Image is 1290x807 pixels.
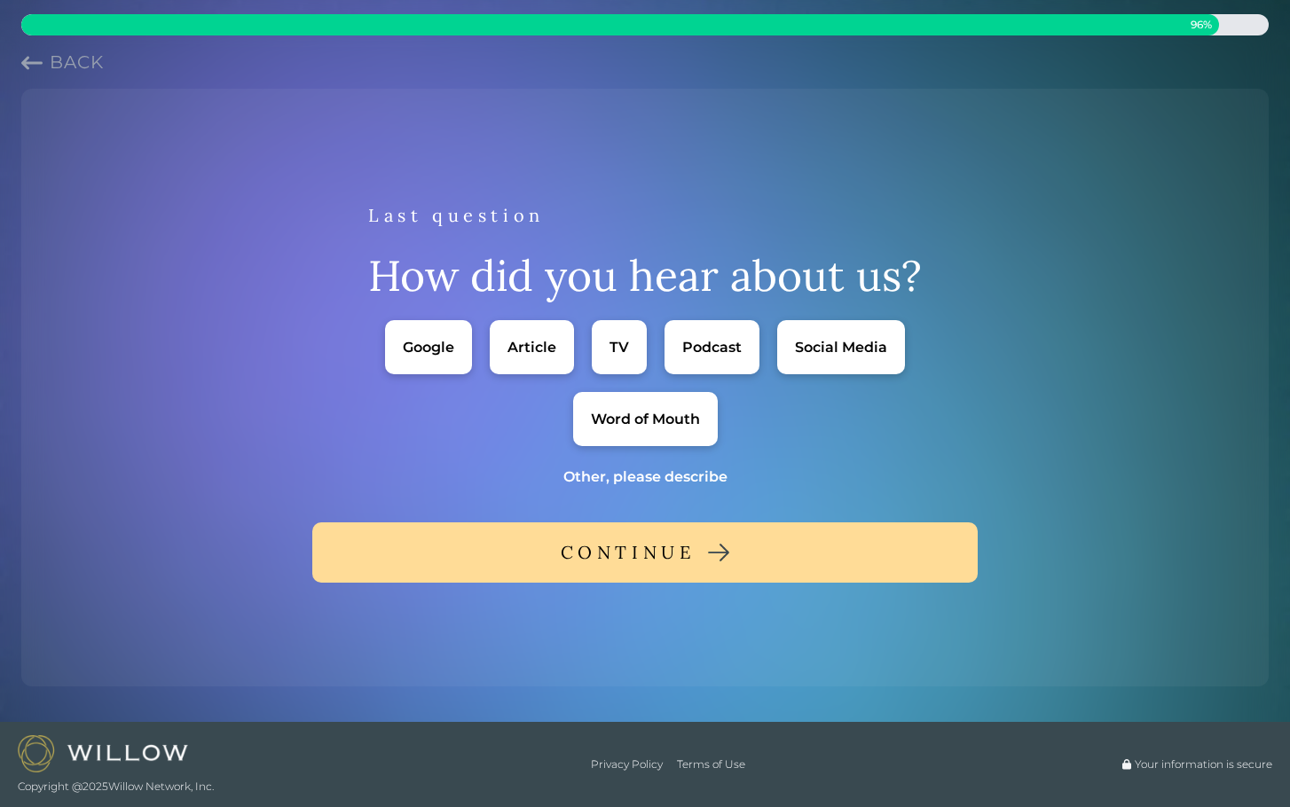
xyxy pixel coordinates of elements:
[591,410,700,428] div: Word of Mouth
[563,467,728,486] div: Other, please describe
[368,200,922,231] div: Last question
[21,50,104,74] button: Previous question
[1135,757,1272,772] span: Your information is secure
[561,537,696,568] div: CONTINUE
[21,14,1219,35] div: 96% complete
[18,735,188,772] img: Willow logo
[21,18,1212,32] span: 96 %
[610,338,629,356] div: TV
[18,780,214,794] span: Copyright @ 2025 Willow Network, Inc.
[312,522,978,583] button: CONTINUE
[507,338,556,356] div: Article
[368,249,922,302] div: How did you hear about us?
[591,757,663,772] a: Privacy Policy
[795,338,887,356] div: Social Media
[677,757,745,772] a: Terms of Use
[50,51,104,73] span: Back
[682,338,742,356] div: Podcast
[403,338,454,356] div: Google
